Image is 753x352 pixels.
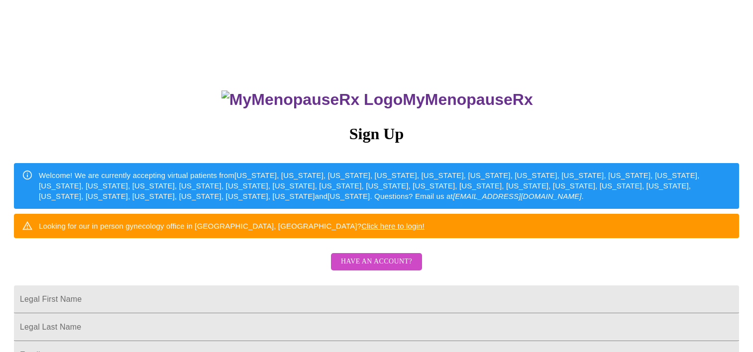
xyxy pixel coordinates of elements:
[39,166,731,206] div: Welcome! We are currently accepting virtual patients from [US_STATE], [US_STATE], [US_STATE], [US...
[39,217,425,235] div: Looking for our in person gynecology office in [GEOGRAPHIC_DATA], [GEOGRAPHIC_DATA]?
[221,90,403,109] img: MyMenopauseRx Logo
[361,222,425,230] a: Click here to login!
[341,256,412,268] span: Have an account?
[453,192,582,200] em: [EMAIL_ADDRESS][DOMAIN_NAME]
[14,125,739,143] h3: Sign Up
[328,264,425,272] a: Have an account?
[331,253,422,270] button: Have an account?
[15,90,740,109] h3: MyMenopauseRx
